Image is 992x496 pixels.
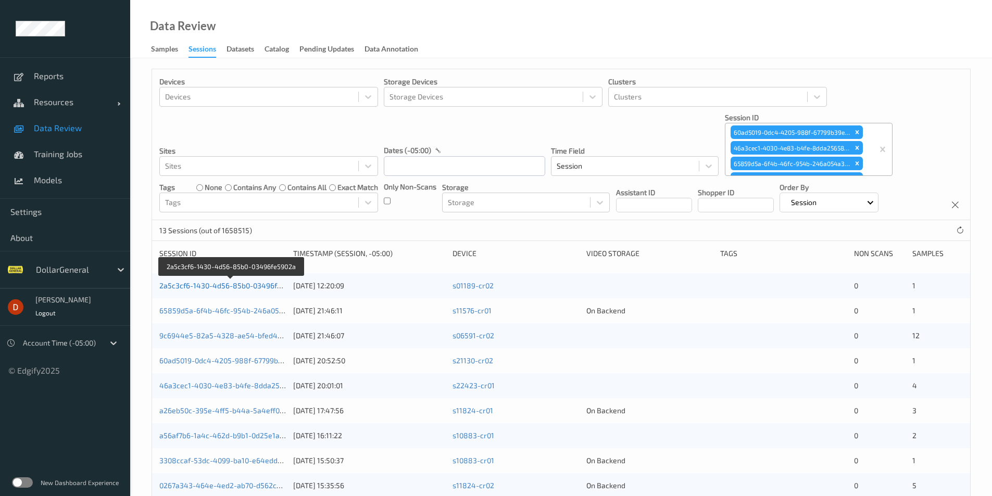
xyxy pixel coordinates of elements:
div: Remove 65859d5a-6f4b-46fc-954b-246a054a3103 [851,157,863,170]
div: On Backend [586,405,713,416]
div: Remove 60ad5019-0dc4-4205-988f-67799b39ef34 [851,125,863,139]
p: Order By [780,182,879,193]
div: Samples [151,44,178,57]
div: On Backend [586,455,713,466]
label: contains all [287,182,327,193]
span: 4 [912,381,917,390]
a: 65859d5a-6f4b-46fc-954b-246a054a3103 [159,306,304,315]
span: 1 [912,456,915,465]
a: Data Annotation [365,42,429,57]
p: Session ID [725,112,893,123]
div: Non Scans [854,248,905,259]
a: s21130-cr02 [453,356,493,365]
a: Datasets [227,42,265,57]
a: a26eb50c-395e-4ff5-b44a-5a4eff08b2cc [159,406,300,415]
span: 3 [912,406,916,415]
div: [DATE] 21:46:07 [293,330,445,341]
a: s10883-cr01 [453,431,494,440]
p: Storage [442,182,610,193]
p: Devices [159,77,378,87]
div: Remove 46a3cec1-4030-4e83-b4fe-8dda256580da [851,141,863,155]
a: 0267a343-464e-4ed2-ab70-d562c577a7ca [159,481,304,490]
div: Tags [720,248,847,259]
p: Tags [159,182,175,193]
div: [DATE] 15:50:37 [293,455,445,466]
div: Data Review [150,21,216,31]
a: 60ad5019-0dc4-4205-988f-67799b39ef34 [159,356,302,365]
p: Clusters [608,77,827,87]
div: Samples [912,248,963,259]
a: s10883-cr01 [453,456,494,465]
div: Video Storage [586,248,713,259]
div: [DATE] 20:52:50 [293,355,445,366]
a: Sessions [189,42,227,58]
a: s11824-cr01 [453,406,493,415]
div: Sessions [189,44,216,58]
div: Catalog [265,44,289,57]
div: On Backend [586,306,713,316]
p: Sites [159,146,378,156]
a: s06591-cr02 [453,331,494,340]
a: 9c6944e5-82a5-4328-ae54-bfed4d58b093 [159,331,307,340]
div: 65859d5a-6f4b-46fc-954b-246a054a3103 [731,157,851,170]
p: Only Non-Scans [384,182,436,192]
a: Pending Updates [299,42,365,57]
span: 0 [854,481,858,490]
div: [DATE] 20:01:01 [293,380,445,391]
span: 0 [854,406,858,415]
div: 60ad5019-0dc4-4205-988f-67799b39ef34 [731,125,851,139]
p: 13 Sessions (out of 1658515) [159,225,252,236]
div: On Backend [586,480,713,491]
label: none [205,182,222,193]
a: s11576-cr01 [453,306,492,315]
div: Session ID [159,248,286,259]
div: Device [453,248,579,259]
span: 0 [854,431,858,440]
div: Pending Updates [299,44,354,57]
a: 46a3cec1-4030-4e83-b4fe-8dda256580da [159,381,305,390]
a: s11824-cr02 [453,481,494,490]
label: contains any [233,182,276,193]
p: Time Field [551,146,719,156]
span: 0 [854,356,858,365]
span: 5 [912,481,916,490]
div: [DATE] 12:20:09 [293,281,445,291]
div: a56af7b6-1a4c-462d-b9b1-0d25e1ab9412 [731,172,851,186]
p: Assistant ID [616,187,692,198]
span: 12 [912,331,920,340]
a: Samples [151,42,189,57]
p: Session [787,197,820,208]
a: a56af7b6-1a4c-462d-b9b1-0d25e1ab9412 [159,431,300,440]
span: 1 [912,306,915,315]
span: 0 [854,331,858,340]
span: 0 [854,456,858,465]
span: 0 [854,306,858,315]
div: Datasets [227,44,254,57]
div: 46a3cec1-4030-4e83-b4fe-8dda256580da [731,141,851,155]
label: exact match [337,182,378,193]
span: 0 [854,381,858,390]
p: Storage Devices [384,77,602,87]
a: s01189-cr02 [453,281,494,290]
div: Remove a56af7b6-1a4c-462d-b9b1-0d25e1ab9412 [851,172,863,186]
div: Timestamp (Session, -05:00) [293,248,445,259]
span: 1 [912,281,915,290]
div: [DATE] 15:35:56 [293,480,445,491]
span: 1 [912,356,915,365]
span: 2 [912,431,916,440]
a: s22423-cr01 [453,381,495,390]
p: Shopper ID [698,187,774,198]
a: 2a5c3cf6-1430-4d56-85b0-03496fe5902a [159,281,302,290]
a: Catalog [265,42,299,57]
div: [DATE] 17:47:56 [293,405,445,416]
span: 0 [854,281,858,290]
div: Data Annotation [365,44,418,57]
a: 3308ccaf-53dc-4099-ba10-e64eddb54075 [159,456,303,465]
div: [DATE] 21:46:11 [293,306,445,316]
p: dates (-05:00) [384,145,431,156]
div: [DATE] 16:11:22 [293,430,445,441]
